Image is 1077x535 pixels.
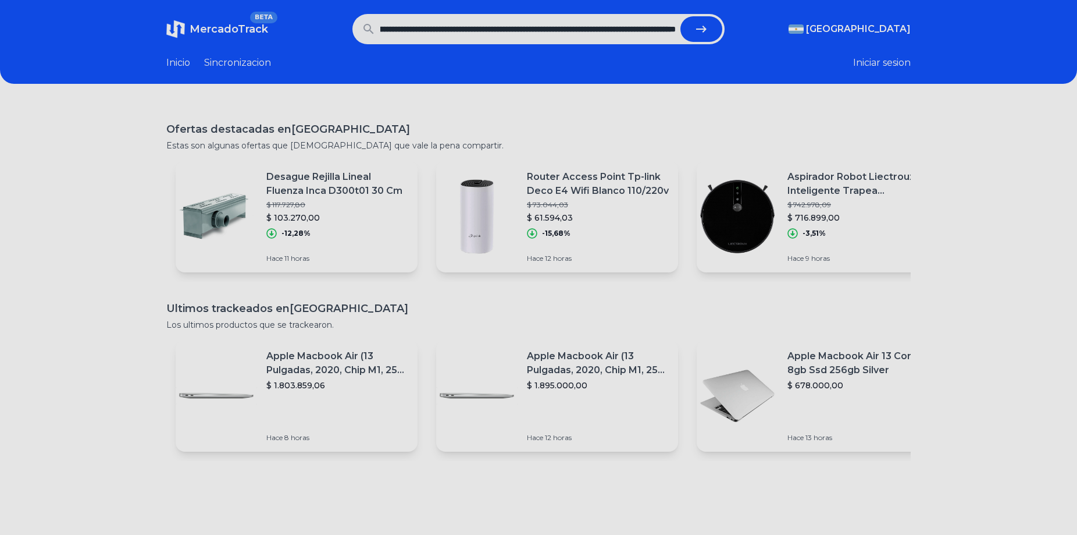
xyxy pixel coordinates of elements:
[853,56,911,70] button: Iniciar sesion
[527,212,669,224] p: $ 61.594,03
[527,254,669,263] p: Hace 12 horas
[176,161,418,272] a: Featured imageDesague Rejilla Lineal Fluenza Inca D300t01 30 Cm$ 117.727,80$ 103.270,00-12,28%Hac...
[787,254,929,263] p: Hace 9 horas
[166,319,911,331] p: Los ultimos productos que se trackearon.
[527,349,669,377] p: Apple Macbook Air (13 Pulgadas, 2020, Chip M1, 256 Gb De Ssd, 8 Gb De Ram) - Plata
[787,200,929,210] p: $ 742.978,09
[436,340,678,452] a: Featured imageApple Macbook Air (13 Pulgadas, 2020, Chip M1, 256 Gb De Ssd, 8 Gb De Ram) - Plata$...
[266,433,408,442] p: Hace 8 horas
[166,56,190,70] a: Inicio
[436,161,678,272] a: Featured imageRouter Access Point Tp-link Deco E4 Wifi Blanco 110/220v$ 73.044,03$ 61.594,03-15,6...
[176,340,418,452] a: Featured imageApple Macbook Air (13 Pulgadas, 2020, Chip M1, 256 Gb De Ssd, 8 Gb De Ram) - Plata$...
[166,20,185,38] img: MercadoTrack
[697,340,939,452] a: Featured imageApple Macbook Air 13 Core I5 8gb Ssd 256gb Silver$ 678.000,00Hace 13 horas
[436,176,518,257] img: Featured image
[204,56,271,70] a: Sincronizacion
[527,380,669,391] p: $ 1.895.000,00
[436,355,518,437] img: Featured image
[787,170,929,198] p: Aspirador Robot Liectroux Inteligente Trapea Inteligente App
[527,433,669,442] p: Hace 12 horas
[527,200,669,210] p: $ 73.044,03
[176,355,257,437] img: Featured image
[166,140,911,151] p: Estas son algunas ofertas que [DEMOGRAPHIC_DATA] que vale la pena compartir.
[542,229,570,238] p: -15,68%
[266,254,408,263] p: Hace 11 horas
[176,176,257,257] img: Featured image
[266,380,408,391] p: $ 1.803.859,06
[787,433,929,442] p: Hace 13 horas
[166,20,268,38] a: MercadoTrackBETA
[266,200,408,210] p: $ 117.727,80
[266,349,408,377] p: Apple Macbook Air (13 Pulgadas, 2020, Chip M1, 256 Gb De Ssd, 8 Gb De Ram) - Plata
[787,380,929,391] p: $ 678.000,00
[697,176,778,257] img: Featured image
[166,121,911,137] h1: Ofertas destacadas en [GEOGRAPHIC_DATA]
[789,24,804,34] img: Argentina
[166,300,911,317] h1: Ultimos trackeados en [GEOGRAPHIC_DATA]
[806,22,911,36] span: [GEOGRAPHIC_DATA]
[697,355,778,437] img: Featured image
[266,212,408,224] p: $ 103.270,00
[266,170,408,198] p: Desague Rejilla Lineal Fluenza Inca D300t01 30 Cm
[787,212,929,224] p: $ 716.899,00
[787,349,929,377] p: Apple Macbook Air 13 Core I5 8gb Ssd 256gb Silver
[250,12,277,23] span: BETA
[803,229,826,238] p: -3,51%
[190,23,268,36] span: MercadoTrack
[697,161,939,272] a: Featured imageAspirador Robot Liectroux Inteligente Trapea Inteligente App$ 742.978,09$ 716.899,0...
[281,229,311,238] p: -12,28%
[789,22,911,36] button: [GEOGRAPHIC_DATA]
[527,170,669,198] p: Router Access Point Tp-link Deco E4 Wifi Blanco 110/220v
